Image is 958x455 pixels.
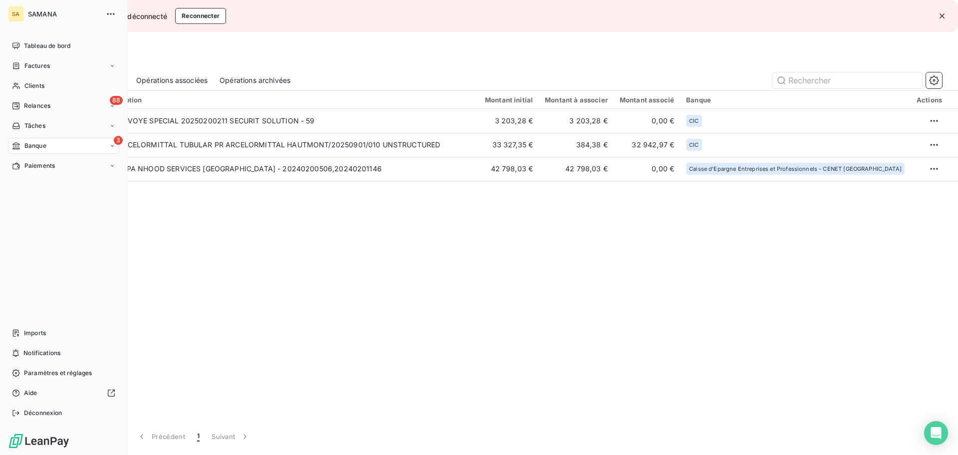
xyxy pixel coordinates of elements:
span: Relances [24,101,50,110]
button: 1 [191,426,206,447]
span: CIC [689,118,699,124]
span: Aide [24,389,37,398]
span: Opérations associées [136,75,208,85]
td: 33 327,35 € [479,133,539,157]
td: VIR SEPA NHOOD SERVICES [GEOGRAPHIC_DATA] - 20240200506,20240201146 [98,157,479,181]
td: VIR ENVOYE SPECIAL 20250200211 SECURIT SOLUTION - 59 [98,109,479,133]
span: CIC [689,142,699,148]
span: Paramètres et réglages [24,369,92,378]
span: Déconnexion [24,409,62,418]
div: Actions [917,96,942,104]
td: 0,00 € [614,157,680,181]
td: 42 798,03 € [479,157,539,181]
div: Description [104,96,473,104]
a: Aide [8,385,119,401]
span: Tableau de bord [24,41,70,50]
button: Reconnecter [175,8,227,24]
div: SA [8,6,24,22]
span: Tâches [24,121,45,130]
div: Montant à associer [545,96,608,104]
button: Suivant [206,426,256,447]
span: 3 [114,136,123,145]
span: 1 [197,432,200,442]
td: 42 798,03 € [539,157,614,181]
span: Paiements [24,161,55,170]
td: VIR ARCELORMITTAL TUBULAR PR ARCELORMITTAL HAUTMONT/20250901/010 UNSTRUCTURED [98,133,479,157]
span: Banque [24,141,46,150]
span: 88 [110,96,123,105]
div: Montant associé [620,96,674,104]
td: 3 203,28 € [539,109,614,133]
div: Banque [686,96,905,104]
span: Caisse d'Epargne Entreprises et Professionnels - CENET [GEOGRAPHIC_DATA] [689,166,902,172]
input: Rechercher [772,72,922,88]
span: Notifications [23,349,60,358]
span: Factures [24,61,50,70]
button: Précédent [131,426,191,447]
td: 384,38 € [539,133,614,157]
span: Imports [24,329,46,338]
div: Open Intercom Messenger [924,421,948,445]
span: Opérations archivées [220,75,290,85]
div: Montant initial [485,96,533,104]
td: 3 203,28 € [479,109,539,133]
td: 32 942,97 € [614,133,680,157]
td: 0,00 € [614,109,680,133]
span: Clients [24,81,44,90]
img: Logo LeanPay [8,433,70,449]
span: SAMANA [28,10,100,18]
